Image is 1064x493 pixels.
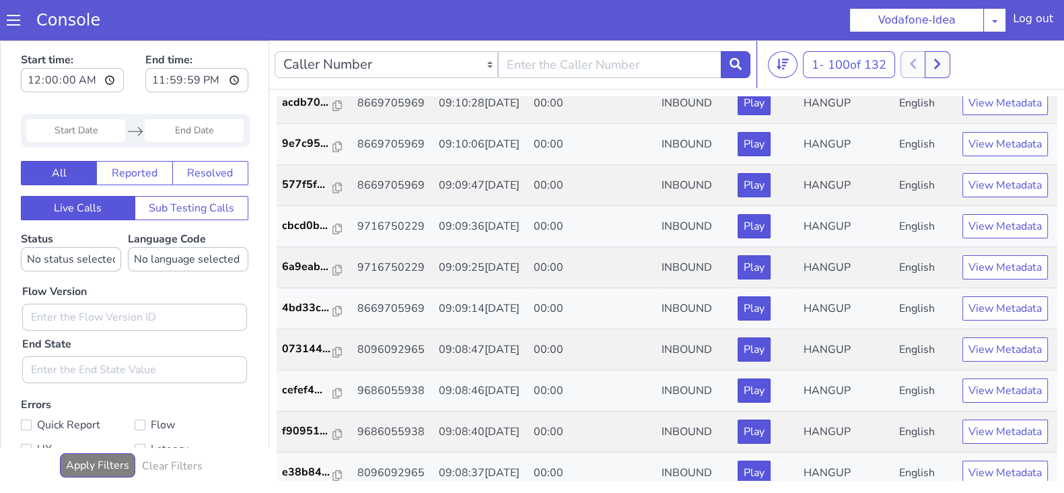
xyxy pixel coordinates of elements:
[433,371,529,412] td: 09:08:40[DATE]
[352,330,433,371] td: 9686055938
[282,95,347,111] a: 9e7c95...
[22,263,247,290] input: Enter the Flow Version ID
[962,174,1048,198] button: View Metadata
[849,8,984,32] button: Vodafone-Idea
[803,11,895,38] button: 1- 100of 132
[282,383,347,399] a: f90951...
[798,248,894,289] td: HANGUP
[128,207,248,231] select: Language Code
[738,92,771,116] button: Play
[894,330,957,371] td: English
[894,371,957,412] td: English
[738,379,771,403] button: Play
[528,248,656,289] td: 00:00
[498,11,721,38] input: Enter the Caller Number
[433,125,529,166] td: 09:09:47[DATE]
[962,379,1048,403] button: View Metadata
[172,121,248,145] button: Resolved
[135,156,249,180] button: Sub Testing Calls
[738,420,771,445] button: Play
[96,121,172,145] button: Reported
[528,166,656,207] td: 00:00
[656,289,733,330] td: INBOUND
[282,259,347,275] a: 4bd33c...
[798,84,894,125] td: HANGUP
[528,371,656,412] td: 00:00
[962,51,1048,75] button: View Metadata
[894,125,957,166] td: English
[282,177,333,193] p: cbcd0b...
[894,412,957,453] td: English
[894,289,957,330] td: English
[738,256,771,280] button: Play
[282,177,347,193] a: cbcd0b...
[656,42,733,84] td: INBOUND
[352,289,433,330] td: 8096092965
[352,248,433,289] td: 8669705969
[21,156,135,180] button: Live Calls
[282,341,347,358] a: cefef4...
[894,166,957,207] td: English
[433,248,529,289] td: 09:09:14[DATE]
[352,42,433,84] td: 8669705969
[1013,11,1053,32] div: Log out
[282,300,347,317] a: 073144...
[894,207,957,248] td: English
[282,54,333,70] p: acdb70...
[433,84,529,125] td: 09:10:06[DATE]
[282,383,333,399] p: f90951...
[282,136,347,152] a: 577f5f...
[528,207,656,248] td: 00:00
[798,371,894,412] td: HANGUP
[145,79,244,102] input: End Date
[798,330,894,371] td: HANGUP
[656,412,733,453] td: INBOUND
[135,375,248,394] label: Flow
[962,92,1048,116] button: View Metadata
[798,207,894,248] td: HANGUP
[962,297,1048,321] button: View Metadata
[22,243,87,259] label: Flow Version
[282,300,333,317] p: 073144...
[282,136,333,152] p: 577f5f...
[433,166,529,207] td: 09:09:36[DATE]
[962,215,1048,239] button: View Metadata
[352,412,433,453] td: 8096092965
[738,338,771,362] button: Play
[142,420,203,432] h6: Clear Filters
[798,125,894,166] td: HANGUP
[798,166,894,207] td: HANGUP
[528,42,656,84] td: 00:00
[656,330,733,371] td: INBOUND
[656,84,733,125] td: INBOUND
[798,412,894,453] td: HANGUP
[21,28,124,52] input: Start time:
[145,28,248,52] input: End time:
[282,218,347,234] a: 6a9eab...
[894,248,957,289] td: English
[738,133,771,157] button: Play
[528,412,656,453] td: 00:00
[656,166,733,207] td: INBOUND
[135,399,248,418] label: Latency
[282,424,333,440] p: e38b84...
[282,259,333,275] p: 4bd33c...
[738,174,771,198] button: Play
[894,84,957,125] td: English
[433,289,529,330] td: 09:08:47[DATE]
[738,215,771,239] button: Play
[738,297,771,321] button: Play
[894,42,957,84] td: English
[656,248,733,289] td: INBOUND
[21,7,124,56] label: Start time:
[528,330,656,371] td: 00:00
[22,316,247,343] input: Enter the End State Value
[282,218,333,234] p: 6a9eab...
[145,7,248,56] label: End time:
[282,341,333,358] p: cefef4...
[21,191,121,231] label: Status
[282,95,333,111] p: 9e7c95...
[798,289,894,330] td: HANGUP
[352,84,433,125] td: 8669705969
[21,399,135,418] label: UX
